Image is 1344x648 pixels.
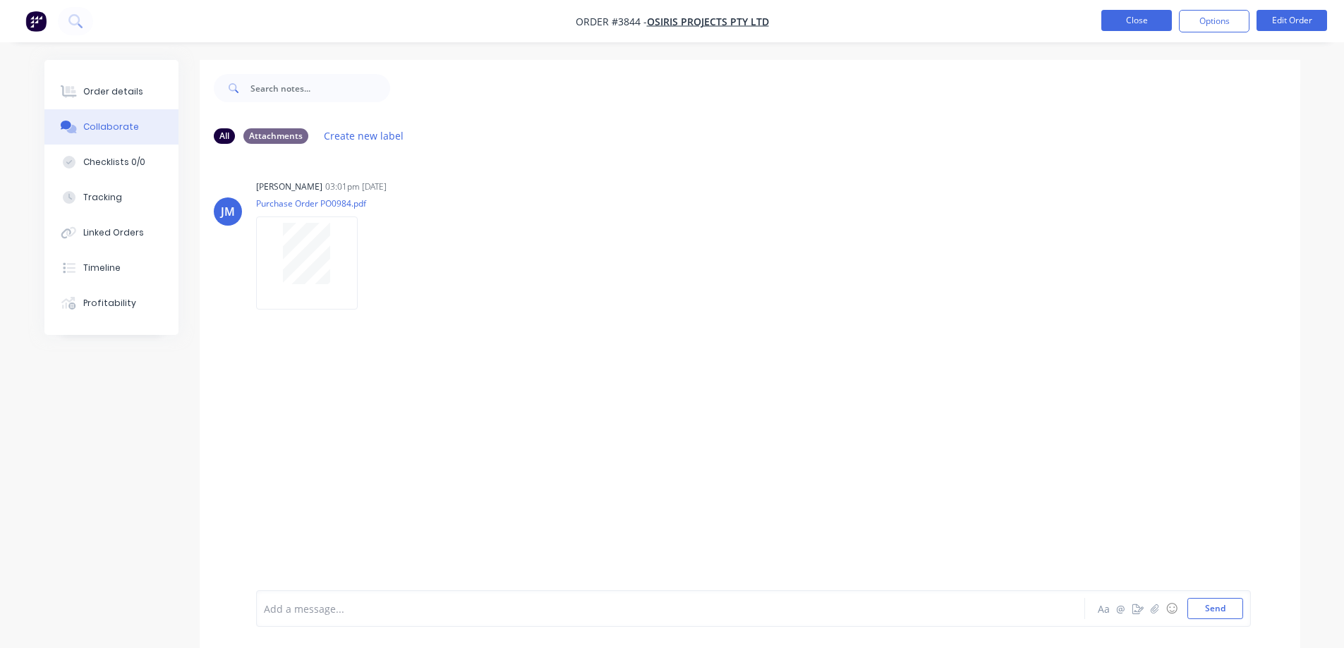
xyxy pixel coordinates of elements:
div: 03:01pm [DATE] [325,181,387,193]
div: All [214,128,235,144]
input: Search notes... [250,74,390,102]
button: Tracking [44,180,178,215]
div: [PERSON_NAME] [256,181,322,193]
div: Attachments [243,128,308,144]
button: Profitability [44,286,178,321]
button: Options [1179,10,1249,32]
button: ☺ [1163,600,1180,617]
button: Timeline [44,250,178,286]
button: @ [1113,600,1130,617]
button: Send [1187,598,1243,619]
p: Purchase Order PO0984.pdf [256,197,372,209]
button: Close [1101,10,1172,31]
div: Linked Orders [83,226,144,239]
button: Linked Orders [44,215,178,250]
button: Checklists 0/0 [44,145,178,180]
button: Aa [1096,600,1113,617]
span: Order #3844 - [576,15,647,28]
div: Collaborate [83,121,139,133]
img: Factory [25,11,47,32]
div: JM [221,203,235,220]
div: Order details [83,85,143,98]
button: Collaborate [44,109,178,145]
div: Tracking [83,191,122,204]
div: Timeline [83,262,121,274]
button: Create new label [317,126,411,145]
div: Checklists 0/0 [83,156,145,169]
button: Edit Order [1257,10,1327,31]
a: Osiris Projects Pty Ltd [647,15,769,28]
button: Order details [44,74,178,109]
div: Profitability [83,297,136,310]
